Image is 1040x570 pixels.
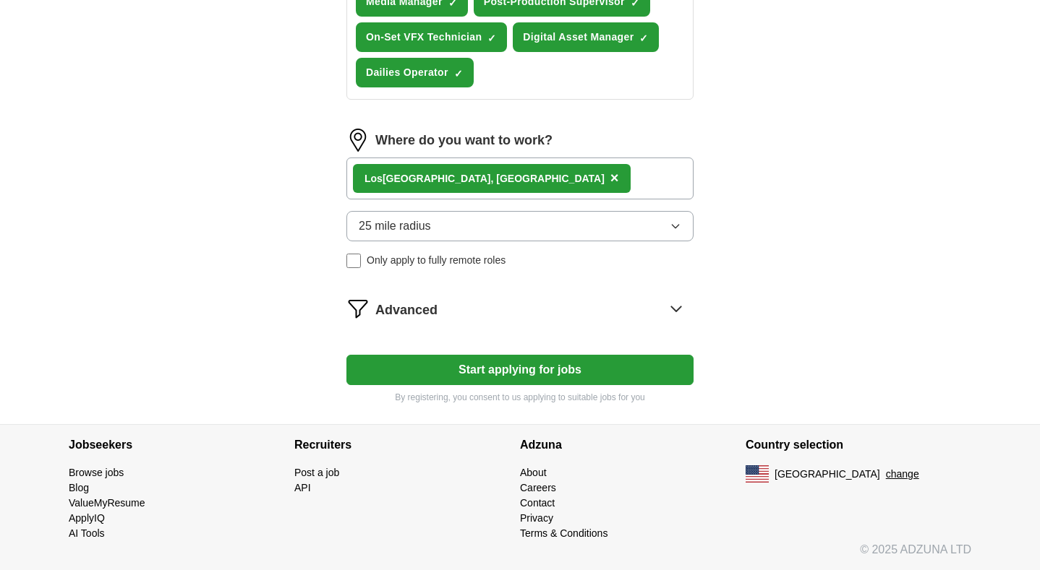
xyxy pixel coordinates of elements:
button: 25 mile radius [346,211,694,241]
span: Digital Asset Manager [523,30,634,45]
img: location.png [346,129,370,152]
button: On-Set VFX Technician✓ [356,22,507,52]
input: Only apply to fully remote roles [346,254,361,268]
span: On-Set VFX Technician [366,30,482,45]
a: API [294,482,311,493]
span: Advanced [375,301,438,320]
a: About [520,467,547,478]
span: × [610,170,619,186]
button: Dailies Operator✓ [356,58,474,87]
button: Start applying for jobs [346,355,694,385]
a: ValueMyResume [69,497,145,509]
span: Only apply to fully remote roles [367,253,506,268]
strong: Los [365,173,383,184]
a: ApplyIQ [69,512,105,524]
h4: Country selection [746,425,971,465]
a: Browse jobs [69,467,124,478]
a: AI Tools [69,527,105,539]
div: [GEOGRAPHIC_DATA], [GEOGRAPHIC_DATA] [365,171,605,186]
a: Contact [520,497,555,509]
span: ✓ [639,33,648,44]
button: change [886,467,919,482]
span: ✓ [454,68,463,79]
a: Post a job [294,467,339,478]
a: Careers [520,482,556,493]
img: US flag [746,465,769,483]
span: [GEOGRAPHIC_DATA] [775,467,880,482]
label: Where do you want to work? [375,131,553,150]
button: Digital Asset Manager✓ [513,22,659,52]
a: Privacy [520,512,553,524]
div: © 2025 ADZUNA LTD [57,541,983,570]
span: 25 mile radius [359,217,431,235]
span: Dailies Operator [366,65,448,80]
img: filter [346,297,370,320]
a: Blog [69,482,89,493]
p: By registering, you consent to us applying to suitable jobs for you [346,391,694,404]
span: ✓ [487,33,496,44]
button: × [610,168,619,189]
a: Terms & Conditions [520,527,608,539]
